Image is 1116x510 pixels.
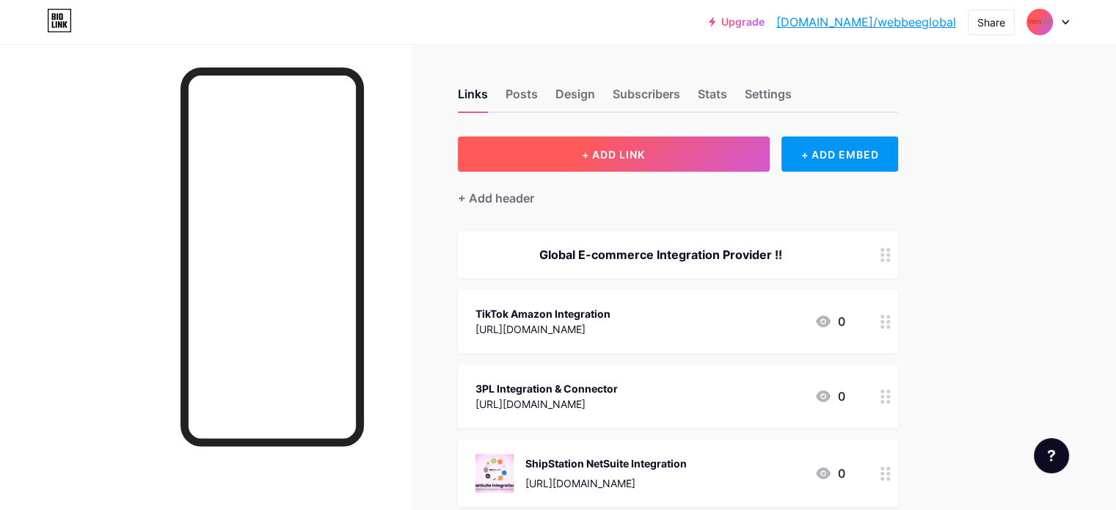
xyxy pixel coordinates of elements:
div: Stats [698,85,727,112]
div: Share [977,15,1005,30]
img: webbeeglobal [1026,8,1054,36]
div: TikTok Amazon Integration [475,306,610,321]
div: + ADD EMBED [781,136,898,172]
span: + ADD LINK [582,148,645,161]
div: Global E-commerce Integration Provider !! [475,246,845,263]
img: ShipStation NetSuite Integration [475,454,514,492]
div: 0 [814,313,845,330]
div: 0 [814,387,845,405]
div: [URL][DOMAIN_NAME] [475,321,610,337]
div: 3PL Integration & Connector [475,381,618,396]
div: Subscribers [613,85,680,112]
div: 0 [814,465,845,482]
a: Upgrade [709,16,765,28]
div: Settings [745,85,792,112]
button: + ADD LINK [458,136,770,172]
div: [URL][DOMAIN_NAME] [525,476,687,491]
div: Design [555,85,595,112]
a: [DOMAIN_NAME]/webbeeglobal [776,13,956,31]
div: ShipStation NetSuite Integration [525,456,687,471]
div: Posts [506,85,538,112]
div: + Add header [458,189,534,207]
div: [URL][DOMAIN_NAME] [475,396,618,412]
div: Links [458,85,488,112]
